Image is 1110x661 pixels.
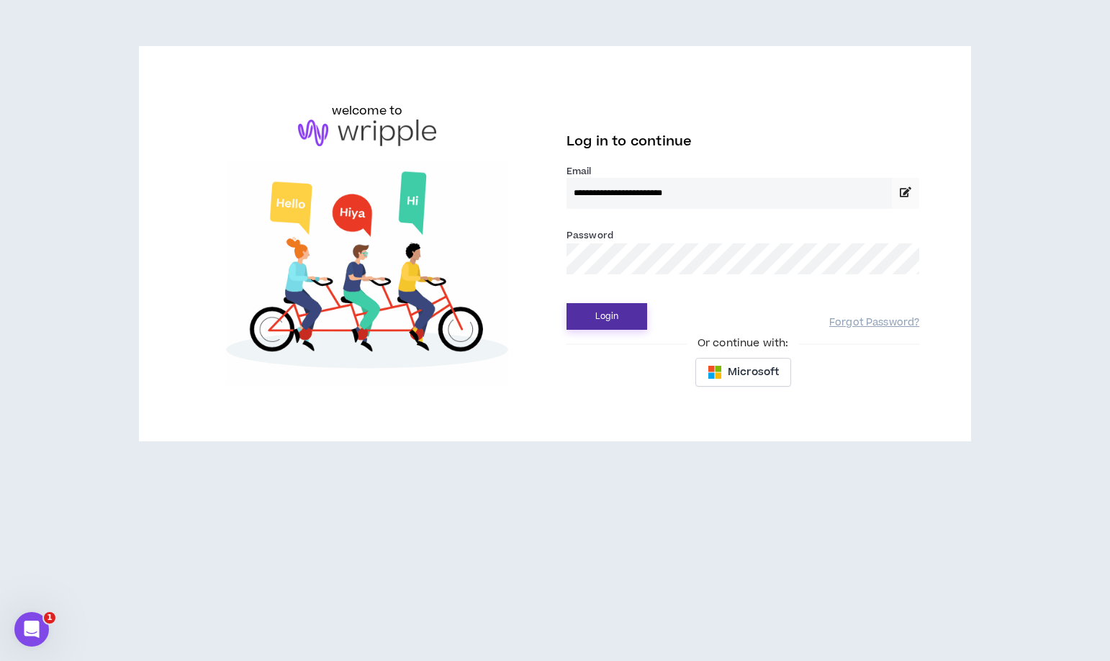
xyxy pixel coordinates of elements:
[567,165,919,178] label: Email
[695,358,791,387] button: Microsoft
[567,132,692,150] span: Log in to continue
[567,229,613,242] label: Password
[687,336,798,351] span: Or continue with:
[14,612,49,647] iframe: Intercom live chat
[44,612,55,624] span: 1
[298,120,436,147] img: logo-brand.png
[191,161,543,385] img: Welcome to Wripple
[332,102,403,120] h6: welcome to
[829,316,919,330] a: Forgot Password?
[728,364,779,380] span: Microsoft
[567,303,647,330] button: Login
